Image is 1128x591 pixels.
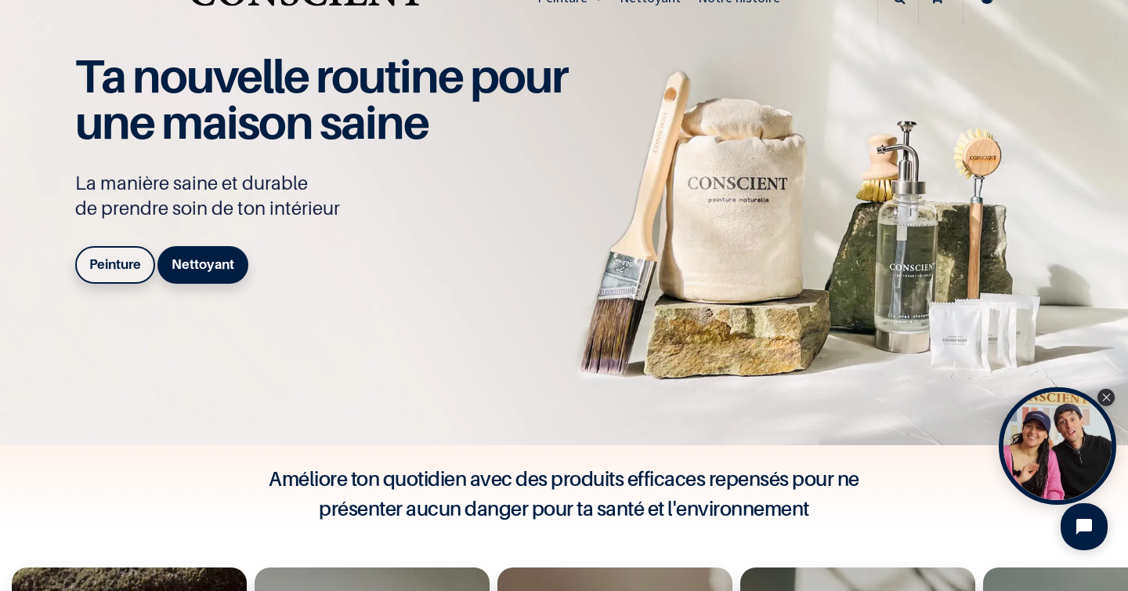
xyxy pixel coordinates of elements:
b: Nettoyant [172,256,234,272]
div: Open Tolstoy [999,387,1116,505]
div: Tolstoy bubble widget [999,387,1116,505]
div: Open Tolstoy widget [999,387,1116,505]
a: Nettoyant [157,246,248,284]
h4: Améliore ton quotidien avec des produits efficaces repensés pour ne présenter aucun danger pour t... [251,464,877,524]
span: Ta nouvelle routine pour une maison saine [75,48,567,150]
a: Peinture [75,246,155,284]
b: Peinture [89,256,141,272]
p: La manière saine et durable de prendre soin de ton intérieur [75,171,584,221]
iframe: Tidio Chat [1047,490,1121,564]
div: Close Tolstoy widget [1097,389,1115,406]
